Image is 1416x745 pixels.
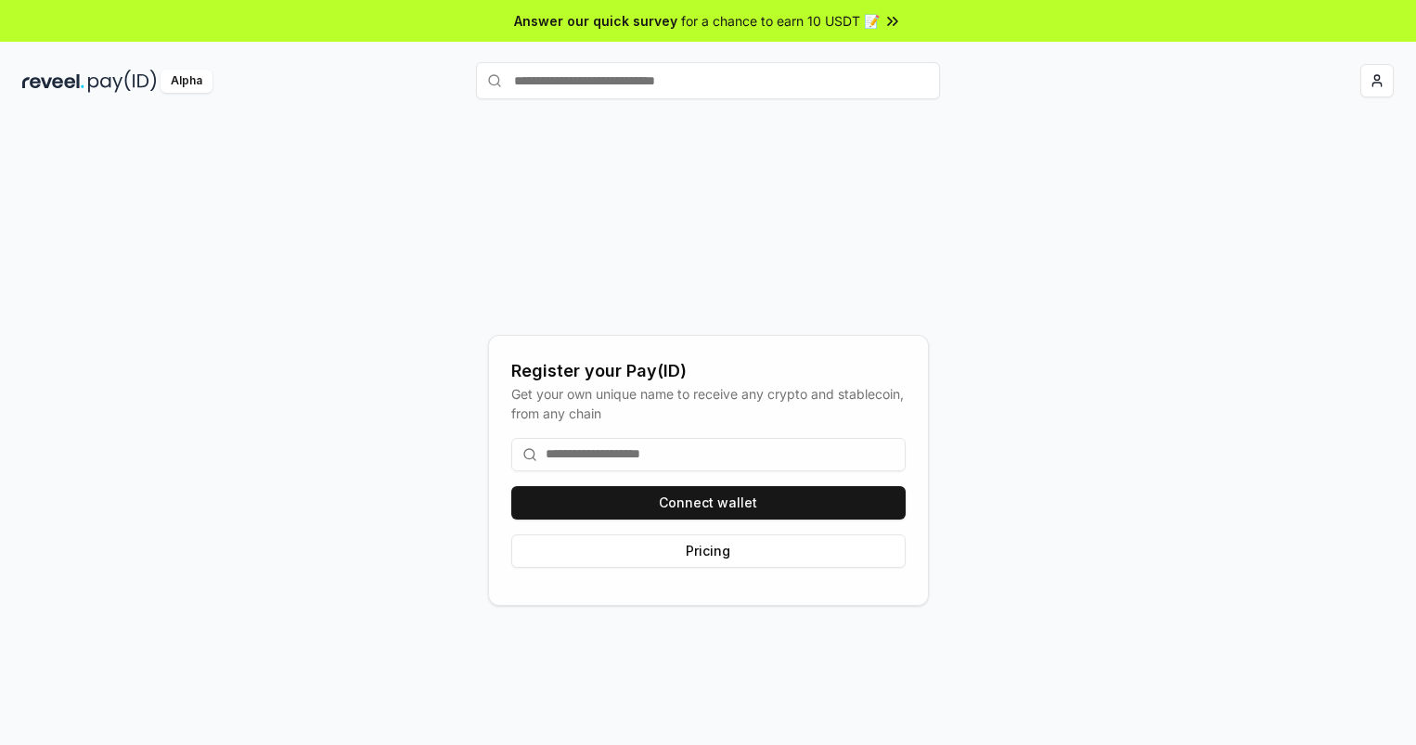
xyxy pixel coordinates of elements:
div: Get your own unique name to receive any crypto and stablecoin, from any chain [511,384,906,423]
button: Connect wallet [511,486,906,520]
div: Alpha [161,70,212,93]
span: for a chance to earn 10 USDT 📝 [681,11,880,31]
button: Pricing [511,534,906,568]
div: Register your Pay(ID) [511,358,906,384]
span: Answer our quick survey [514,11,677,31]
img: reveel_dark [22,70,84,93]
img: pay_id [88,70,157,93]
